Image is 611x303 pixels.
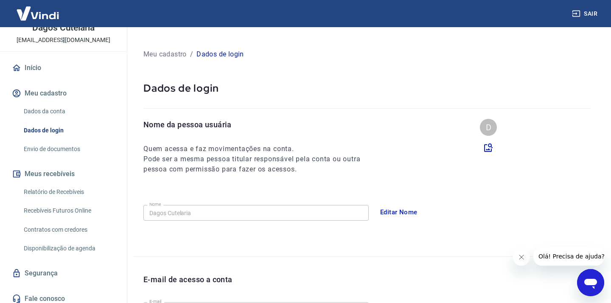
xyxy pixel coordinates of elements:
button: Meus recebíveis [10,165,117,183]
a: Relatório de Recebíveis [20,183,117,201]
a: Disponibilização de agenda [20,240,117,257]
a: Recebíveis Futuros Online [20,202,117,219]
iframe: Botão para abrir a janela de mensagens [577,269,604,296]
span: Olá! Precisa de ajuda? [5,6,71,13]
p: Dados de login [143,81,591,95]
iframe: Fechar mensagem [513,249,530,266]
p: Nome da pessoa usuária [143,119,376,130]
a: Contratos com credores [20,221,117,238]
p: E-mail de acesso a conta [143,274,233,285]
div: D [480,119,497,136]
a: Dados de login [20,122,117,139]
h6: Pode ser a mesma pessoa titular responsável pela conta ou outra pessoa com permissão para fazer o... [143,154,376,174]
img: Vindi [10,0,65,26]
p: [EMAIL_ADDRESS][DOMAIN_NAME] [17,36,110,45]
label: Nome [149,201,161,208]
button: Editar Nome [376,203,422,221]
a: Dados da conta [20,103,117,120]
p: / [190,49,193,59]
a: Início [10,59,117,77]
iframe: Mensagem da empresa [533,247,604,266]
p: Dagos Cutelaria [32,23,95,32]
button: Sair [570,6,601,22]
button: Meu cadastro [10,84,117,103]
h6: Quem acessa e faz movimentações na conta. [143,144,376,154]
a: Envio de documentos [20,140,117,158]
p: Dados de login [196,49,244,59]
p: Meu cadastro [143,49,187,59]
a: Segurança [10,264,117,283]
